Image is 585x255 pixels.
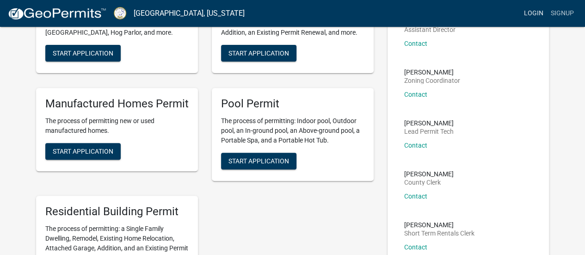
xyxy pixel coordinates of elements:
[520,5,547,22] a: Login
[45,45,121,62] button: Start Application
[404,222,474,228] p: [PERSON_NAME]
[53,148,113,155] span: Start Application
[134,6,245,21] a: [GEOGRAPHIC_DATA], [US_STATE]
[228,157,289,165] span: Start Application
[221,97,364,111] h5: Pool Permit
[404,243,427,251] a: Contact
[45,116,189,136] p: The process of permitting new or used manufactured homes.
[404,193,427,200] a: Contact
[404,120,454,126] p: [PERSON_NAME]
[221,45,296,62] button: Start Application
[228,50,289,57] span: Start Application
[404,26,456,33] p: Assistant Director
[114,7,126,19] img: Putnam County, Georgia
[404,40,427,47] a: Contact
[45,205,189,218] h5: Residential Building Permit
[547,5,578,22] a: Signup
[404,230,474,236] p: Short Term Rentals Clerk
[404,171,454,177] p: [PERSON_NAME]
[404,77,460,84] p: Zoning Coordinator
[404,142,427,149] a: Contact
[53,50,113,57] span: Start Application
[221,116,364,145] p: The process of permitting: Indoor pool, Outdoor pool, an In-ground pool, an Above-ground pool, a ...
[45,143,121,160] button: Start Application
[404,91,427,98] a: Contact
[404,128,454,135] p: Lead Permit Tech
[221,153,296,169] button: Start Application
[404,179,454,186] p: County Clerk
[45,97,189,111] h5: Manufactured Homes Permit
[404,69,460,75] p: [PERSON_NAME]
